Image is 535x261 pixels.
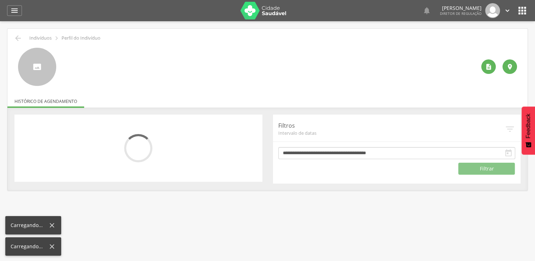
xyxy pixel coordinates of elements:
a:  [504,3,511,18]
i: Voltar [14,34,22,42]
p: Perfil do Indivíduo [62,35,100,41]
p: Indivíduos [29,35,52,41]
p: Filtros [278,122,505,130]
i:  [504,7,511,14]
div: Ver histórico de cadastramento [481,59,496,74]
span: Feedback [525,114,531,138]
button: Filtrar [458,163,515,175]
span: Diretor de regulação [440,11,482,16]
a:  [7,5,22,16]
i:  [53,34,60,42]
i:  [505,124,515,134]
i:  [10,6,19,15]
div: Carregando... [11,243,48,250]
i:  [504,149,513,157]
i:  [423,6,431,15]
button: Feedback - Mostrar pesquisa [522,106,535,155]
div: Localização [502,59,517,74]
span: Intervalo de datas [278,130,505,136]
a:  [423,3,431,18]
p: [PERSON_NAME] [440,6,482,11]
div: Carregando... [11,222,48,229]
i:  [485,63,492,70]
i:  [517,5,528,16]
i:  [506,63,513,70]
